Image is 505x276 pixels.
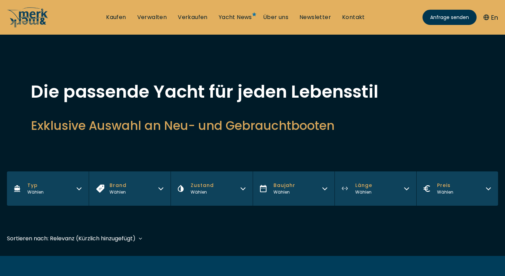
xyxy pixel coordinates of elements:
[27,182,44,189] span: Typ
[178,14,208,21] a: Verkaufen
[110,189,127,195] div: Wählen
[355,189,372,195] div: Wählen
[7,171,89,206] button: TypWählen
[137,14,167,21] a: Verwalten
[27,189,44,195] div: Wählen
[110,182,127,189] span: Brand
[484,13,498,22] button: En
[437,182,453,189] span: Preis
[89,171,171,206] button: BrandWählen
[416,171,498,206] button: PreisWählen
[31,117,474,134] h2: Exklusive Auswahl an Neu- und Gebrauchtbooten
[7,234,136,243] div: Sortieren nach: Relevanz (Kürzlich hinzugefügt)
[253,171,334,206] button: BaujahrWählen
[355,182,372,189] span: Länge
[334,171,416,206] button: LängeWählen
[219,14,252,21] a: Yacht News
[423,10,477,25] a: Anfrage senden
[191,189,214,195] div: Wählen
[342,14,365,21] a: Kontakt
[299,14,331,21] a: Newsletter
[273,182,295,189] span: Baujahr
[171,171,252,206] button: ZustandWählen
[437,189,453,195] div: Wählen
[31,83,474,100] h1: Die passende Yacht für jeden Lebensstil
[273,189,295,195] div: Wählen
[191,182,214,189] span: Zustand
[430,14,469,21] span: Anfrage senden
[263,14,288,21] a: Über uns
[106,14,126,21] a: Kaufen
